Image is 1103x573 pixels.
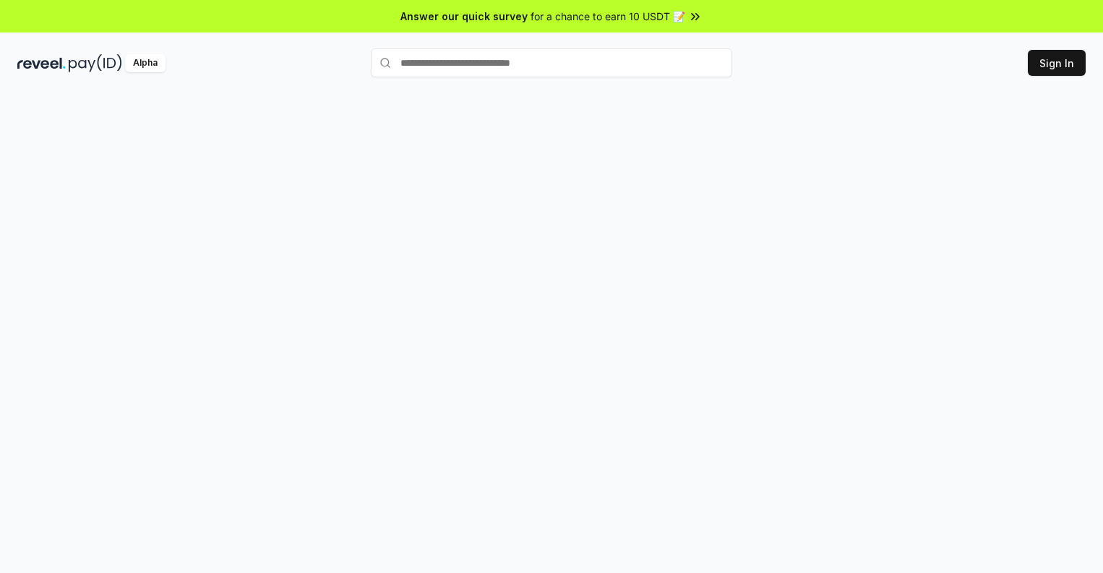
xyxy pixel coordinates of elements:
[125,54,166,72] div: Alpha
[17,54,66,72] img: reveel_dark
[531,9,685,24] span: for a chance to earn 10 USDT 📝
[1028,50,1086,76] button: Sign In
[69,54,122,72] img: pay_id
[400,9,528,24] span: Answer our quick survey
